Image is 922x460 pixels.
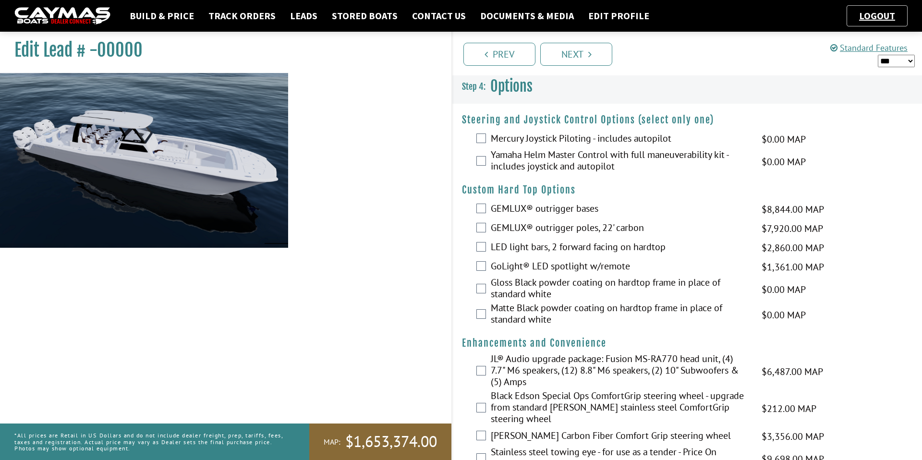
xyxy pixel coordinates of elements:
[762,155,806,169] span: $0.00 MAP
[583,10,654,22] a: Edit Profile
[462,184,912,196] h4: Custom Hard Top Options
[491,222,750,236] label: GEMLUX® outrigger poles, 22' carbon
[830,42,908,53] a: Standard Features
[461,41,922,66] ul: Pagination
[491,390,750,427] label: Black Edson Special Ops ComfortGrip steering wheel - upgrade from standard [PERSON_NAME] stainles...
[491,149,750,174] label: Yamaha Helm Master Control with full maneuverability kit - includes joystick and autopilot
[345,432,437,452] span: $1,653,374.00
[762,202,824,217] span: $8,844.00 MAP
[540,43,612,66] a: Next
[762,401,816,416] span: $212.00 MAP
[491,430,750,444] label: [PERSON_NAME] Carbon Fiber Comfort Grip steering wheel
[762,282,806,297] span: $0.00 MAP
[324,437,340,447] span: MAP:
[491,241,750,255] label: LED light bars, 2 forward facing on hardtop
[762,429,824,444] span: $3,356.00 MAP
[204,10,280,22] a: Track Orders
[762,221,823,236] span: $7,920.00 MAP
[491,353,750,390] label: JL® Audio upgrade package: Fusion MS-RA770 head unit, (4) 7.7" M6 speakers, (12) 8.8" M6 speakers...
[463,43,535,66] a: Prev
[491,302,750,327] label: Matte Black powder coating on hardtop frame in place of standard white
[407,10,471,22] a: Contact Us
[762,241,824,255] span: $2,860.00 MAP
[125,10,199,22] a: Build & Price
[491,260,750,274] label: GoLight® LED spotlight w/remote
[475,10,579,22] a: Documents & Media
[452,69,922,104] h3: Options
[491,277,750,302] label: Gloss Black powder coating on hardtop frame in place of standard white
[14,39,427,61] h1: Edit Lead # -00000
[491,203,750,217] label: GEMLUX® outrigger bases
[762,308,806,322] span: $0.00 MAP
[854,10,900,22] a: Logout
[462,114,912,126] h4: Steering and Joystick Control Options (select only one)
[491,133,750,146] label: Mercury Joystick Piloting - includes autopilot
[762,364,823,379] span: $6,487.00 MAP
[327,10,402,22] a: Stored Boats
[762,260,824,274] span: $1,361.00 MAP
[309,424,451,460] a: MAP:$1,653,374.00
[462,337,912,349] h4: Enhancements and Convenience
[14,427,288,456] p: *All prices are Retail in US Dollars and do not include dealer freight, prep, tariffs, fees, taxe...
[14,7,110,25] img: caymas-dealer-connect-2ed40d3bc7270c1d8d7ffb4b79bf05adc795679939227970def78ec6f6c03838.gif
[762,132,806,146] span: $0.00 MAP
[285,10,322,22] a: Leads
